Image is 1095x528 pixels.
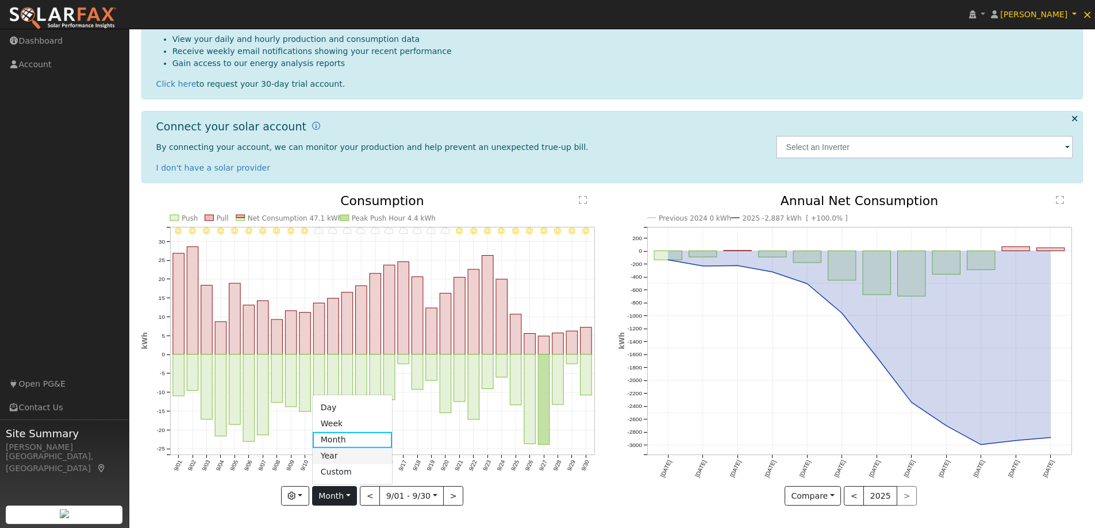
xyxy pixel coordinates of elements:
[313,303,325,354] rect: onclick=""
[868,459,881,478] text: [DATE]
[1056,195,1064,205] text: 
[539,354,550,445] rect: onclick=""
[833,459,846,478] text: [DATE]
[440,354,451,413] rect: onclick=""
[468,354,479,419] rect: onclick=""
[370,273,381,354] rect: onclick=""
[412,354,423,390] rect: onclick=""
[257,354,268,435] rect: onclick=""
[257,300,268,354] rect: onclick=""
[496,354,508,377] rect: onclick=""
[639,248,642,254] text: 0
[158,314,165,320] text: 10
[468,459,478,472] text: 9/22
[735,263,740,268] circle: onclick=""
[186,459,197,472] text: 9/02
[156,408,165,414] text: -15
[694,459,707,478] text: [DATE]
[189,228,195,234] i: 9/02 - Clear
[567,354,578,364] rect: onclick=""
[631,273,642,280] text: -400
[243,459,253,472] text: 9/06
[172,33,1074,45] li: View your daily and hourly production and consumption data
[1007,459,1020,478] text: [DATE]
[301,228,308,234] i: 9/10 - Clear
[440,293,451,354] rect: onclick=""
[510,459,520,472] text: 9/25
[932,250,960,274] rect: onclick=""
[285,354,297,407] rect: onclick=""
[581,327,592,354] rect: onclick=""
[201,354,212,419] rect: onclick=""
[510,354,522,405] rect: onclick=""
[496,459,506,472] text: 9/24
[398,354,409,364] rect: onclick=""
[689,250,716,257] rect: onclick=""
[426,308,437,354] rect: onclick=""
[175,228,182,234] i: 9/01 - Clear
[156,142,589,152] span: By connecting your account, we can monitor your production and help prevent an unexpected true-up...
[313,448,393,464] a: Year
[828,250,855,280] rect: onclick=""
[172,57,1074,70] li: Gain access to our energy analysis reports
[229,459,239,472] text: 9/05
[1082,7,1092,21] span: ×
[182,214,198,222] text: Push
[482,255,494,354] rect: onclick=""
[245,228,252,234] i: 9/06 - Clear
[383,265,395,354] rect: onclick=""
[201,285,212,354] rect: onclick=""
[217,228,224,234] i: 9/04 - Clear
[379,486,444,506] button: 9/01 - 9/30
[1000,10,1067,19] span: [PERSON_NAME]
[398,261,409,354] rect: onclick=""
[271,459,281,472] text: 9/08
[158,257,165,263] text: 25
[356,354,367,408] rect: onclick=""
[582,228,589,234] i: 9/30 - MostlyClear
[527,228,533,234] i: 9/26 - MostlyClear
[187,246,198,354] rect: onclick=""
[443,486,463,506] button: >
[552,333,564,354] rect: onclick=""
[285,311,297,354] rect: onclick=""
[552,459,563,472] text: 9/28
[898,250,925,296] rect: onclick=""
[343,228,352,234] i: 9/13 - MostlyCloudy
[441,228,450,234] i: 9/20 - MostlyCloudy
[158,276,165,282] text: 20
[567,331,578,354] rect: onclick=""
[776,136,1074,159] input: Select an Inverter
[259,228,266,234] i: 9/07 - Clear
[666,257,670,262] circle: onclick=""
[654,250,682,260] rect: onclick=""
[203,228,210,234] i: 9/03 - Clear
[397,459,408,472] text: 9/17
[566,459,577,472] text: 9/29
[427,228,436,234] i: 9/19 - MostlyCloudy
[979,442,983,447] circle: onclick=""
[844,486,864,506] button: <
[216,214,228,222] text: Pull
[631,261,642,267] text: -200
[156,79,197,88] a: Click here
[1002,246,1029,250] rect: onclick=""
[482,459,492,472] text: 9/23
[568,228,575,234] i: 9/29 - MostlyClear
[456,228,463,234] i: 9/21 - Clear
[328,354,339,433] rect: onclick=""
[659,214,731,222] text: Previous 2024 0 kWh
[341,354,353,423] rect: onclick=""
[468,269,479,354] rect: onclick=""
[299,459,309,472] text: 9/10
[863,250,890,294] rect: onclick=""
[627,313,642,319] text: -1000
[581,354,592,395] rect: onclick=""
[6,426,123,441] span: Site Summary
[470,228,477,234] i: 9/22 - Clear
[299,354,311,412] rect: onclick=""
[158,238,165,244] text: 30
[172,253,184,354] rect: onclick=""
[313,354,325,417] rect: onclick=""
[631,287,642,293] text: -600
